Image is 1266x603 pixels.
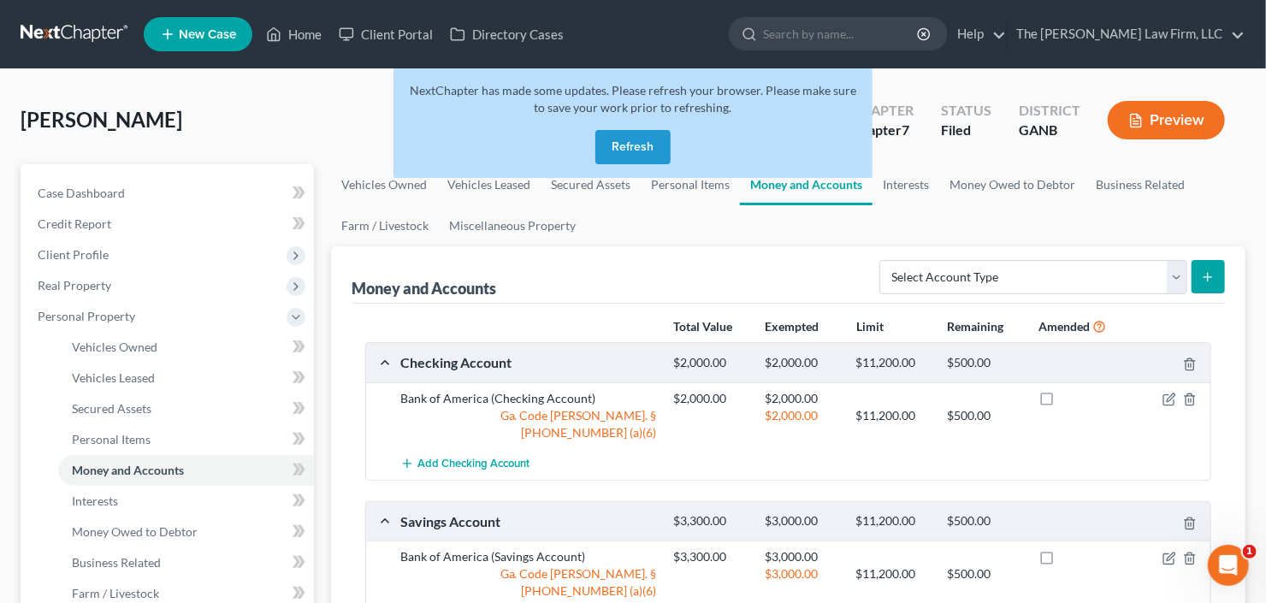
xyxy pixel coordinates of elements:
span: New Case [179,28,236,41]
iframe: Intercom live chat [1208,545,1249,586]
a: Business Related [58,547,314,578]
span: Credit Report [38,216,111,231]
span: Secured Assets [72,401,151,416]
a: Interests [873,164,939,205]
a: Vehicles Leased [58,363,314,393]
div: $2,000.00 [756,390,848,407]
div: Bank of America (Checking Account) [392,390,666,407]
span: Add Checking Account [417,458,529,471]
div: $3,000.00 [756,565,848,582]
span: Client Profile [38,247,109,262]
strong: Remaining [948,319,1004,334]
span: Money and Accounts [72,463,184,477]
div: $11,200.00 [848,513,939,529]
span: Farm / Livestock [72,586,159,600]
button: Add Checking Account [400,448,529,480]
strong: Amended [1038,319,1090,334]
div: $500.00 [938,565,1030,582]
div: Money and Accounts [352,278,496,299]
div: $11,200.00 [848,355,939,371]
strong: Total Value [673,319,732,334]
div: Chapter [851,101,914,121]
div: $2,000.00 [756,407,848,424]
div: Bank of America (Savings Account) [392,548,666,565]
a: Money and Accounts [58,455,314,486]
div: Filed [941,121,991,140]
span: Real Property [38,278,111,293]
div: Checking Account [392,353,666,371]
a: Client Portal [330,19,441,50]
div: Chapter [851,121,914,140]
div: $500.00 [938,407,1030,424]
div: $3,300.00 [666,513,757,529]
span: Business Related [72,555,161,570]
span: Interests [72,494,118,508]
span: NextChapter has made some updates. Please refresh your browser. Please make sure to save your wor... [410,83,856,115]
span: Vehicles Leased [72,370,155,385]
span: 1 [1243,545,1257,559]
div: $3,000.00 [756,513,848,529]
a: The [PERSON_NAME] Law Firm, LLC [1008,19,1245,50]
a: Money Owed to Debtor [939,164,1086,205]
div: GANB [1019,121,1080,140]
div: $3,000.00 [756,548,848,565]
div: $3,300.00 [666,548,757,565]
div: Ga. Code [PERSON_NAME]. § [PHONE_NUMBER] (a)(6) [392,565,666,600]
button: Refresh [595,130,671,164]
span: 7 [902,121,909,138]
div: District [1019,101,1080,121]
input: Search by name... [763,18,920,50]
a: Farm / Livestock [331,205,439,246]
span: Personal Items [72,432,151,446]
div: Status [941,101,991,121]
a: Miscellaneous Property [439,205,586,246]
div: Savings Account [392,512,666,530]
div: $11,200.00 [848,407,939,424]
span: [PERSON_NAME] [21,107,182,132]
div: $500.00 [938,355,1030,371]
a: Vehicles Owned [58,332,314,363]
div: $500.00 [938,513,1030,529]
div: Ga. Code [PERSON_NAME]. § [PHONE_NUMBER] (a)(6) [392,407,666,441]
span: Case Dashboard [38,186,125,200]
a: Vehicles Owned [331,164,437,205]
a: Home [257,19,330,50]
strong: Limit [856,319,884,334]
span: Personal Property [38,309,135,323]
span: Money Owed to Debtor [72,524,198,539]
button: Preview [1108,101,1225,139]
a: Credit Report [24,209,314,239]
div: $2,000.00 [666,355,757,371]
a: Interests [58,486,314,517]
div: $2,000.00 [666,390,757,407]
strong: Exempted [765,319,819,334]
a: Help [949,19,1006,50]
a: Personal Items [58,424,314,455]
div: $11,200.00 [848,565,939,582]
span: Vehicles Owned [72,340,157,354]
div: $2,000.00 [756,355,848,371]
a: Business Related [1086,164,1195,205]
a: Money Owed to Debtor [58,517,314,547]
a: Secured Assets [58,393,314,424]
a: Directory Cases [441,19,572,50]
a: Case Dashboard [24,178,314,209]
